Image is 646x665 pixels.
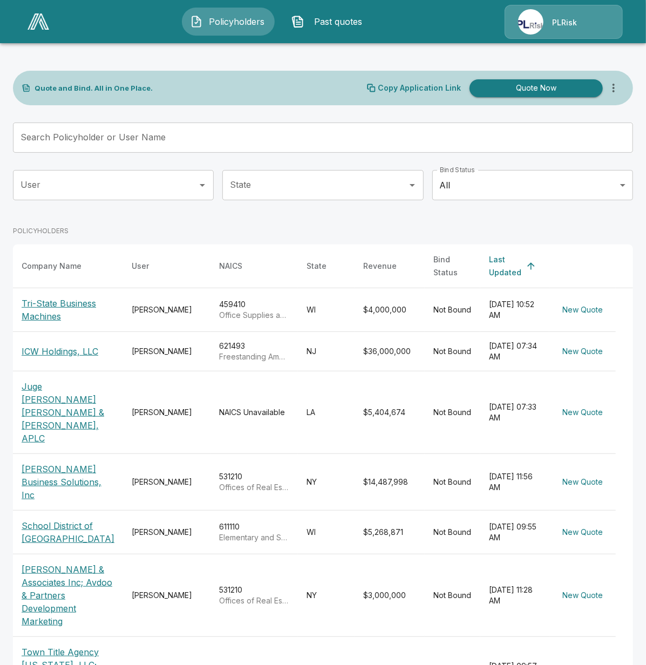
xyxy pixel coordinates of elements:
div: [PERSON_NAME] [132,477,202,487]
td: [DATE] 07:34 AM [480,332,549,371]
div: Revenue [363,260,397,273]
td: [DATE] 09:55 AM [480,511,549,554]
td: NJ [298,332,355,371]
div: 531210 [219,585,289,606]
button: Past quotes IconPast quotes [283,8,376,36]
td: NY [298,554,355,637]
td: [DATE] 07:33 AM [480,371,549,454]
td: WI [298,511,355,554]
img: AA Logo [28,13,49,30]
td: Not Bound [425,371,480,454]
p: ICW Holdings, LLC [22,345,98,358]
p: Elementary and Secondary Schools [219,532,289,543]
img: Past quotes Icon [291,15,304,28]
td: $5,404,674 [355,371,425,454]
p: Copy Application Link [378,84,461,92]
span: Policyholders [207,15,267,28]
p: Office Supplies and Stationery Retailers [219,310,289,321]
p: Freestanding Ambulatory Surgical and Emergency Centers [219,351,289,362]
div: Last Updated [489,253,521,279]
td: Not Bound [425,554,480,637]
div: Company Name [22,260,81,273]
p: Juge [PERSON_NAME] [PERSON_NAME] & [PERSON_NAME], APLC [22,380,114,445]
button: Open [405,178,420,193]
button: New Quote [558,472,607,492]
button: New Quote [558,586,607,606]
p: Offices of Real Estate Agents and Brokers [219,482,289,493]
div: [PERSON_NAME] [132,304,202,315]
img: Agency Icon [518,9,543,35]
img: Policyholders Icon [190,15,203,28]
td: $14,487,998 [355,454,425,511]
button: New Quote [558,342,607,362]
div: [PERSON_NAME] [132,590,202,601]
div: [PERSON_NAME] [132,527,202,538]
div: 459410 [219,299,289,321]
span: Past quotes [309,15,368,28]
p: Tri-State Business Machines [22,297,114,323]
div: State [307,260,327,273]
td: $5,268,871 [355,511,425,554]
p: [PERSON_NAME] & Associates Inc; Avdoo & Partners Development Marketing [22,563,114,628]
p: Quote and Bind. All in One Place. [35,85,153,92]
button: New Quote [558,300,607,320]
button: Open [195,178,210,193]
td: [DATE] 11:28 AM [480,554,549,637]
button: Policyholders IconPolicyholders [182,8,275,36]
a: Agency IconPLRisk [505,5,623,39]
div: 531210 [219,471,289,493]
td: Not Bound [425,332,480,371]
button: Quote Now [470,79,603,97]
td: $36,000,000 [355,332,425,371]
div: 611110 [219,521,289,543]
td: NY [298,454,355,511]
p: [PERSON_NAME] Business Solutions, Inc [22,463,114,501]
button: New Quote [558,522,607,542]
p: PLRisk [552,17,577,28]
p: School District of [GEOGRAPHIC_DATA] [22,519,114,545]
td: Not Bound [425,511,480,554]
p: POLICYHOLDERS [13,226,69,236]
td: LA [298,371,355,454]
div: NAICS [219,260,242,273]
td: [DATE] 11:56 AM [480,454,549,511]
td: [DATE] 10:52 AM [480,288,549,332]
a: Quote Now [465,79,603,97]
td: WI [298,288,355,332]
p: Offices of Real Estate Agents and Brokers [219,595,289,606]
label: Bind Status [440,165,475,174]
div: User [132,260,149,273]
td: NAICS Unavailable [210,371,298,454]
td: $4,000,000 [355,288,425,332]
div: 621493 [219,341,289,362]
button: more [603,77,624,99]
td: Not Bound [425,288,480,332]
div: [PERSON_NAME] [132,407,202,418]
button: New Quote [558,403,607,423]
td: Not Bound [425,454,480,511]
div: [PERSON_NAME] [132,346,202,357]
div: All [432,170,633,200]
th: Bind Status [425,245,480,288]
td: $3,000,000 [355,554,425,637]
